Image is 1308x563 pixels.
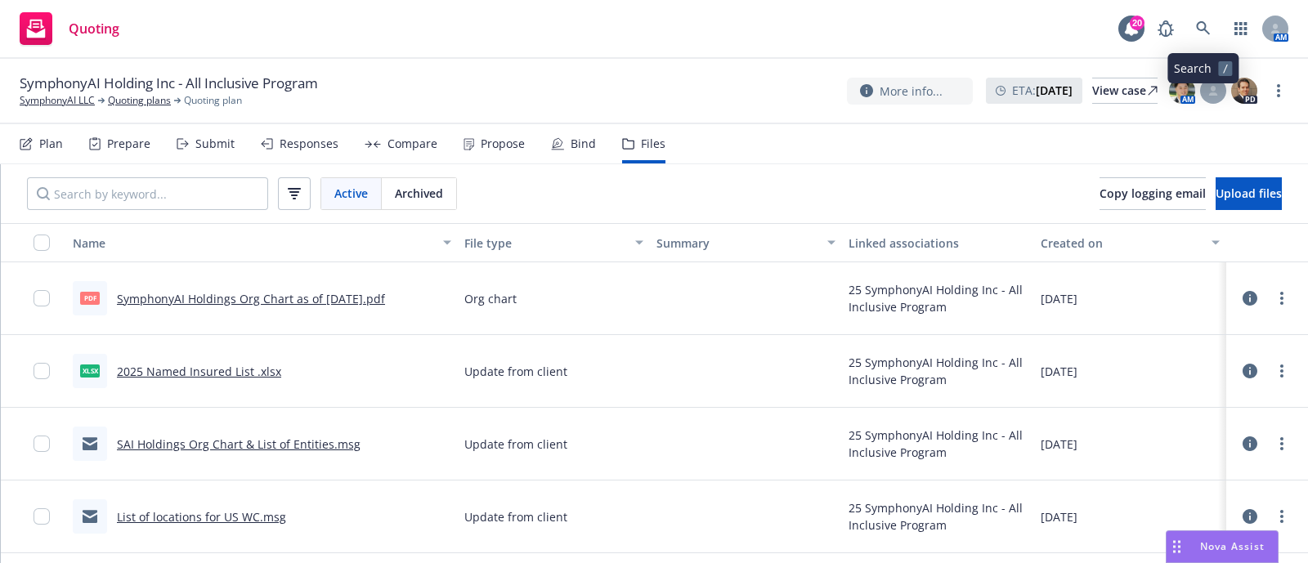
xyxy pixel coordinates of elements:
[849,354,1028,388] div: 25 SymphonyAI Holding Inc - All Inclusive Program
[1041,363,1077,380] span: [DATE]
[656,235,817,252] div: Summary
[1231,78,1257,104] img: photo
[1216,177,1282,210] button: Upload files
[1200,539,1265,553] span: Nova Assist
[117,291,385,306] a: SymphonyAI Holdings Org Chart as of [DATE].pdf
[1169,78,1195,104] img: photo
[1041,290,1077,307] span: [DATE]
[880,83,943,100] span: More info...
[27,177,268,210] input: Search by keyword...
[117,509,286,525] a: List of locations for US WC.msg
[184,93,242,108] span: Quoting plan
[280,137,338,150] div: Responses
[849,427,1028,461] div: 25 SymphonyAI Holding Inc - All Inclusive Program
[13,6,126,51] a: Quoting
[464,363,567,380] span: Update from client
[34,363,50,379] input: Toggle Row Selected
[1167,531,1187,562] div: Drag to move
[641,137,665,150] div: Files
[849,235,1028,252] div: Linked associations
[464,436,567,453] span: Update from client
[1036,83,1073,98] strong: [DATE]
[458,223,650,262] button: File type
[1272,507,1292,526] a: more
[1092,78,1158,103] div: View case
[842,223,1034,262] button: Linked associations
[1130,16,1144,30] div: 20
[1166,530,1279,563] button: Nova Assist
[1272,288,1292,308] a: more
[34,235,50,251] input: Select all
[117,436,361,452] a: SAI Holdings Org Chart & List of Entities.msg
[108,93,171,108] a: Quoting plans
[107,137,150,150] div: Prepare
[650,223,842,262] button: Summary
[1100,185,1206,201] span: Copy logging email
[1092,78,1158,104] a: View case
[34,508,50,525] input: Toggle Row Selected
[117,364,281,379] a: 2025 Named Insured List .xlsx
[1225,12,1257,45] a: Switch app
[20,74,318,93] span: SymphonyAI Holding Inc - All Inclusive Program
[571,137,596,150] div: Bind
[1034,223,1226,262] button: Created on
[1100,177,1206,210] button: Copy logging email
[464,235,625,252] div: File type
[34,290,50,306] input: Toggle Row Selected
[387,137,437,150] div: Compare
[1041,436,1077,453] span: [DATE]
[1149,12,1182,45] a: Report a Bug
[195,137,235,150] div: Submit
[80,292,100,304] span: pdf
[464,290,517,307] span: Org chart
[334,185,368,202] span: Active
[1041,235,1202,252] div: Created on
[395,185,443,202] span: Archived
[847,78,973,105] button: More info...
[1012,82,1073,99] span: ETA :
[1187,12,1220,45] a: Search
[481,137,525,150] div: Propose
[20,93,95,108] a: SymphonyAI LLC
[69,22,119,35] span: Quoting
[1269,81,1288,101] a: more
[1216,185,1282,201] span: Upload files
[73,235,433,252] div: Name
[80,364,100,377] span: xlsx
[39,137,63,150] div: Plan
[464,508,567,525] span: Update from client
[849,281,1028,315] div: 25 SymphonyAI Holding Inc - All Inclusive Program
[34,436,50,452] input: Toggle Row Selected
[849,499,1028,534] div: 25 SymphonyAI Holding Inc - All Inclusive Program
[1272,434,1292,454] a: more
[66,223,458,262] button: Name
[1041,508,1077,525] span: [DATE]
[1272,361,1292,381] a: more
